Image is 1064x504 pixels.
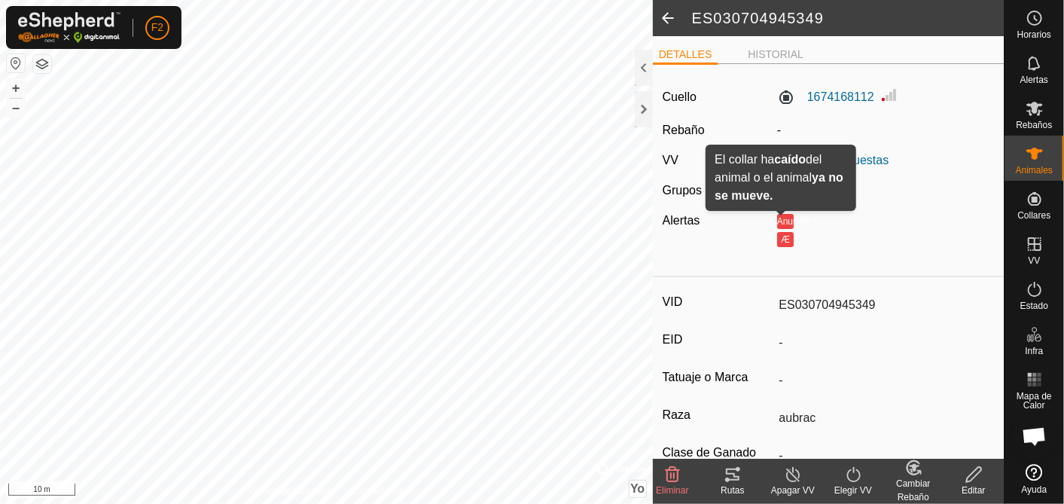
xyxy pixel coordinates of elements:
span: - [777,124,781,136]
div: Chat abierto [1012,414,1057,459]
img: Intensidad de Señal [880,86,898,104]
span: Estado [1020,301,1048,310]
span: Eliminar [656,485,688,496]
div: Rutas [703,484,763,497]
span: Alertas [1020,75,1048,84]
div: Cambiar Rebaño [883,477,944,504]
button: Restablecer Mapa [7,54,25,72]
span: Animales [1016,166,1053,175]
label: Grupos [663,184,702,197]
button: Æ [777,232,794,247]
span: F2 [151,20,163,35]
div: Editar [944,484,1004,497]
button: + [7,79,25,97]
label: 1674168112 [777,88,874,106]
li: HISTORIAL [742,47,809,63]
label: Alertas [663,214,700,227]
a: Contáctenos [353,484,404,498]
span: Ayuda [1022,485,1047,494]
span: Collares [1017,211,1050,220]
span: Yo [630,482,645,495]
label: VV [663,154,678,166]
span: Horarios [1017,30,1051,39]
label: VID [663,292,773,312]
button: Yo [630,481,646,497]
label: Tatuaje o Marca [663,368,773,387]
img: Logo Gallagher [18,12,120,43]
button: Capas del Mapa [33,55,51,73]
a: Política de Privacidad [248,484,335,498]
label: Raza [663,405,773,425]
label: Clase de Ganado [663,443,773,463]
label: Cuello [663,88,697,106]
span: Mapa de Calor [1008,392,1060,410]
div: Apagar VV [763,484,823,497]
button: Anuncio [777,214,794,229]
label: Rebaño [663,124,705,136]
span: VV [1028,256,1040,265]
div: - [771,182,1000,200]
div: Elegir VV [823,484,883,497]
font: ES030704945349 [692,10,825,26]
label: EID [663,330,773,350]
a: Pilón - Cuestas [807,154,889,166]
button: – [7,99,25,117]
span: Infra [1025,347,1043,356]
a: Ayuda [1005,458,1064,500]
span: Rebaños [1016,121,1052,130]
li: DETALLES [653,47,718,65]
